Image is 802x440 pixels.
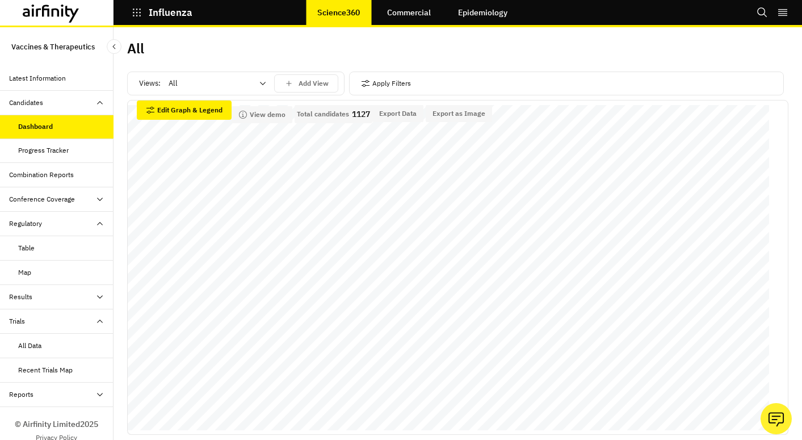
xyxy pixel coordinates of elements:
button: View demo [232,106,292,123]
div: Reports [9,389,33,400]
div: Combination Reports [9,170,74,180]
button: Ask our analysts [761,403,792,434]
button: Apply Filters [361,74,411,93]
button: Close Sidebar [107,39,121,54]
p: Science360 [317,8,360,17]
p: Total candidates [297,110,349,118]
div: Candidates [9,98,43,108]
p: Vaccines & Therapeutics [11,36,95,57]
div: Recent Trials Map [18,365,73,375]
button: Export Data [372,105,423,122]
div: Map [18,267,31,278]
div: Table [18,243,35,253]
button: Export as Image [426,105,492,122]
div: Conference Coverage [9,194,75,204]
p: Add View [299,79,329,87]
div: All Data [18,341,41,351]
div: Regulatory [9,219,42,229]
div: Latest Information [9,73,66,83]
p: © Airfinity Limited 2025 [15,418,98,430]
h2: All [127,40,144,57]
div: Results [9,292,32,302]
button: Search [757,3,768,22]
div: Views: [139,74,338,93]
div: Dashboard [18,121,53,132]
p: Influenza [149,7,192,18]
div: Progress Tracker [18,145,69,156]
button: Edit Graph & Legend [137,100,232,120]
div: Trials [9,316,25,326]
button: Influenza [132,3,192,22]
button: save changes [274,74,338,93]
p: 1127 [352,110,370,118]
